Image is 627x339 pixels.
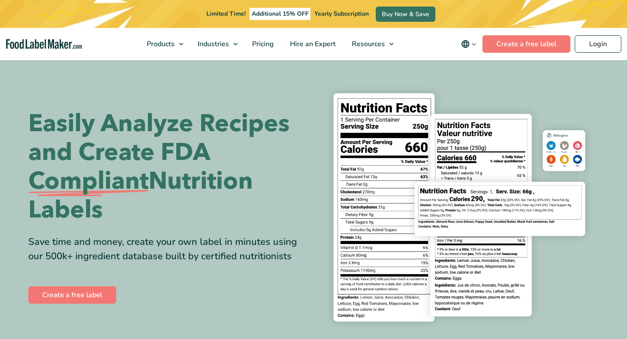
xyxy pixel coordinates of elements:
span: Pricing [249,39,275,49]
a: Resources [344,28,398,60]
span: Hire an Expert [287,39,337,49]
a: Pricing [244,28,280,60]
span: Limited Time! [206,10,246,18]
a: Hire an Expert [282,28,342,60]
span: Compliant [28,167,148,196]
a: Login [575,35,621,53]
a: Create a free label [482,35,570,53]
a: Buy Now & Save [376,7,435,22]
span: Products [144,39,175,49]
a: Products [139,28,188,60]
div: Save time and money, create your own label in minutes using our 500k+ ingredient database built b... [28,235,307,264]
a: Create a free label [28,286,116,304]
h1: Easily Analyze Recipes and Create FDA Nutrition Labels [28,109,307,224]
span: Yearly Subscription [314,10,369,18]
span: Resources [349,39,386,49]
span: Additional 15% OFF [249,8,311,20]
a: Industries [190,28,242,60]
span: Industries [195,39,230,49]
